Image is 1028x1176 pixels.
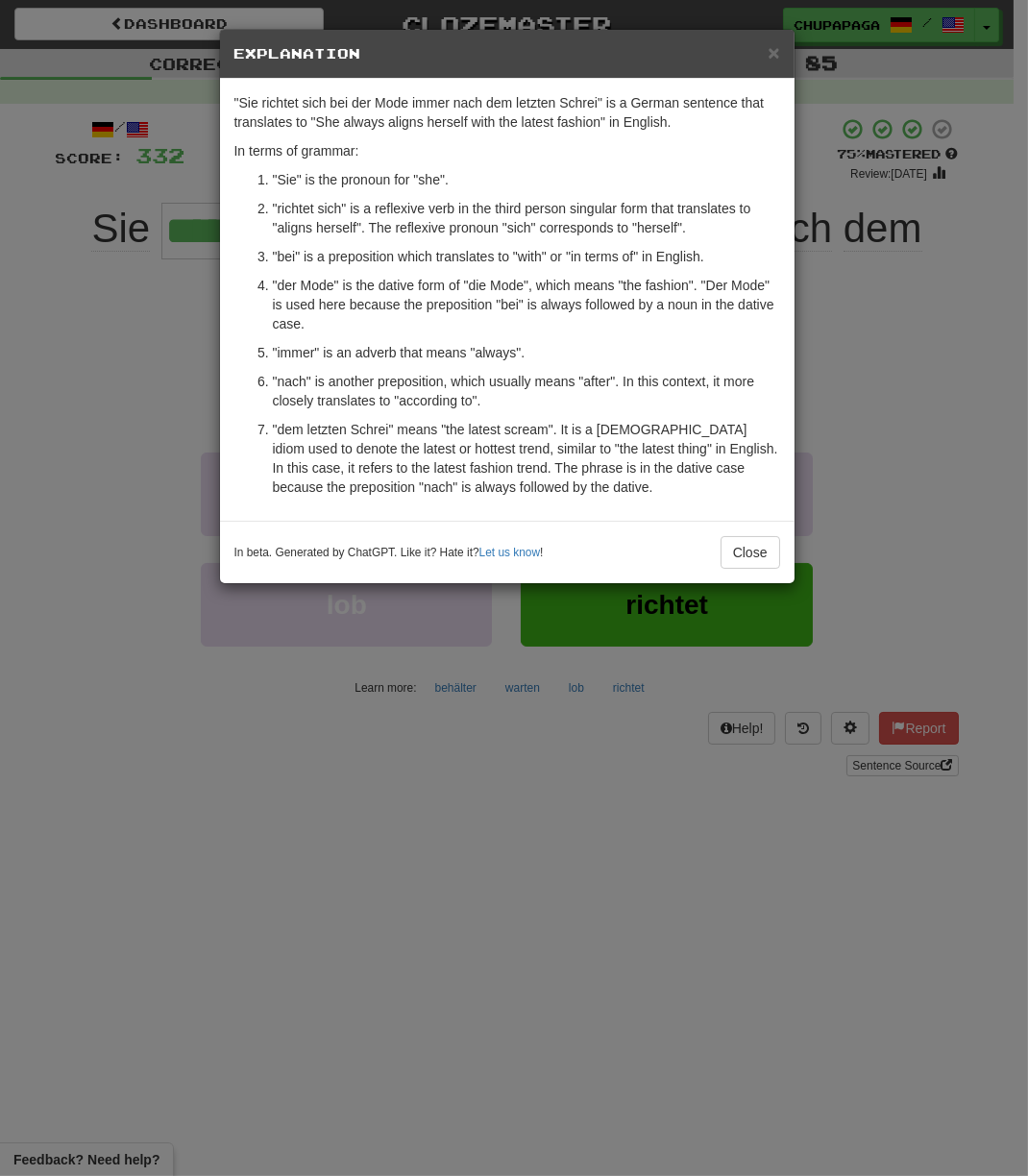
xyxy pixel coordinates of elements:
[721,536,780,569] button: Close
[273,247,780,266] p: "bei" is a preposition which translates to "with" or "in terms of" in English.
[768,41,779,63] span: ×
[479,546,540,559] a: Let us know
[273,170,780,189] p: "Sie" is the pronoun for "she".
[768,42,779,62] button: Close
[273,199,780,237] p: "richtet sich" is a reflexive verb in the third person singular form that translates to "aligns h...
[234,141,780,160] p: In terms of grammar:
[234,93,780,132] p: "Sie richtet sich bei der Mode immer nach dem letzten Schrei" is a German sentence that translate...
[273,276,780,333] p: "der Mode" is the dative form of "die Mode", which means "the fashion". "Der Mode" is used here b...
[234,545,544,561] small: In beta. Generated by ChatGPT. Like it? Hate it? !
[273,372,780,410] p: "nach" is another preposition, which usually means "after". In this context, it more closely tran...
[273,420,780,497] p: "dem letzten Schrei" means "the latest scream". It is a [DEMOGRAPHIC_DATA] idiom used to denote t...
[234,44,780,63] h5: Explanation
[273,343,780,362] p: "immer" is an adverb that means "always".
